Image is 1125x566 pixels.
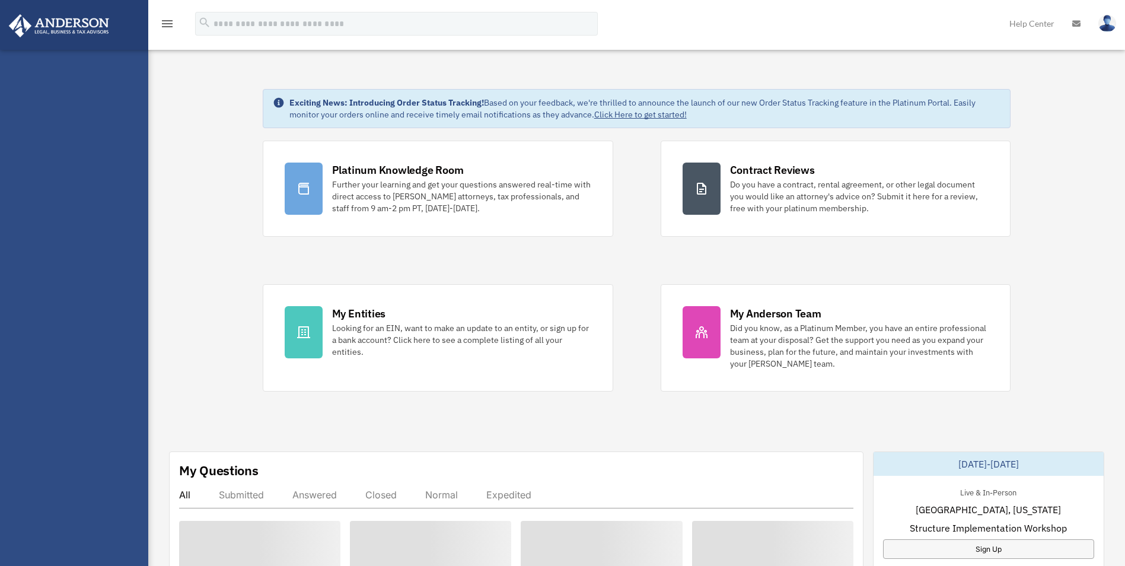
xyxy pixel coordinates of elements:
[179,489,190,501] div: All
[730,306,821,321] div: My Anderson Team
[486,489,531,501] div: Expedited
[661,284,1011,392] a: My Anderson Team Did you know, as a Platinum Member, you have an entire professional team at your...
[332,306,385,321] div: My Entities
[332,163,464,177] div: Platinum Knowledge Room
[5,14,113,37] img: Anderson Advisors Platinum Portal
[365,489,397,501] div: Closed
[910,521,1067,535] span: Structure Implementation Workshop
[289,97,1001,120] div: Based on your feedback, we're thrilled to announce the launch of our new Order Status Tracking fe...
[263,141,613,237] a: Platinum Knowledge Room Further your learning and get your questions answered real-time with dire...
[179,462,259,479] div: My Questions
[661,141,1011,237] a: Contract Reviews Do you have a contract, rental agreement, or other legal document you would like...
[916,503,1061,517] span: [GEOGRAPHIC_DATA], [US_STATE]
[292,489,337,501] div: Answered
[332,322,591,358] div: Looking for an EIN, want to make an update to an entity, or sign up for a bank account? Click her...
[951,485,1026,498] div: Live & In-Person
[263,284,613,392] a: My Entities Looking for an EIN, want to make an update to an entity, or sign up for a bank accoun...
[730,322,989,370] div: Did you know, as a Platinum Member, you have an entire professional team at your disposal? Get th...
[219,489,264,501] div: Submitted
[730,163,815,177] div: Contract Reviews
[883,539,1094,559] a: Sign Up
[874,452,1104,476] div: [DATE]-[DATE]
[198,16,211,29] i: search
[1098,15,1116,32] img: User Pic
[425,489,458,501] div: Normal
[160,17,174,31] i: menu
[594,109,687,120] a: Click Here to get started!
[332,179,591,214] div: Further your learning and get your questions answered real-time with direct access to [PERSON_NAM...
[160,21,174,31] a: menu
[730,179,989,214] div: Do you have a contract, rental agreement, or other legal document you would like an attorney's ad...
[289,97,484,108] strong: Exciting News: Introducing Order Status Tracking!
